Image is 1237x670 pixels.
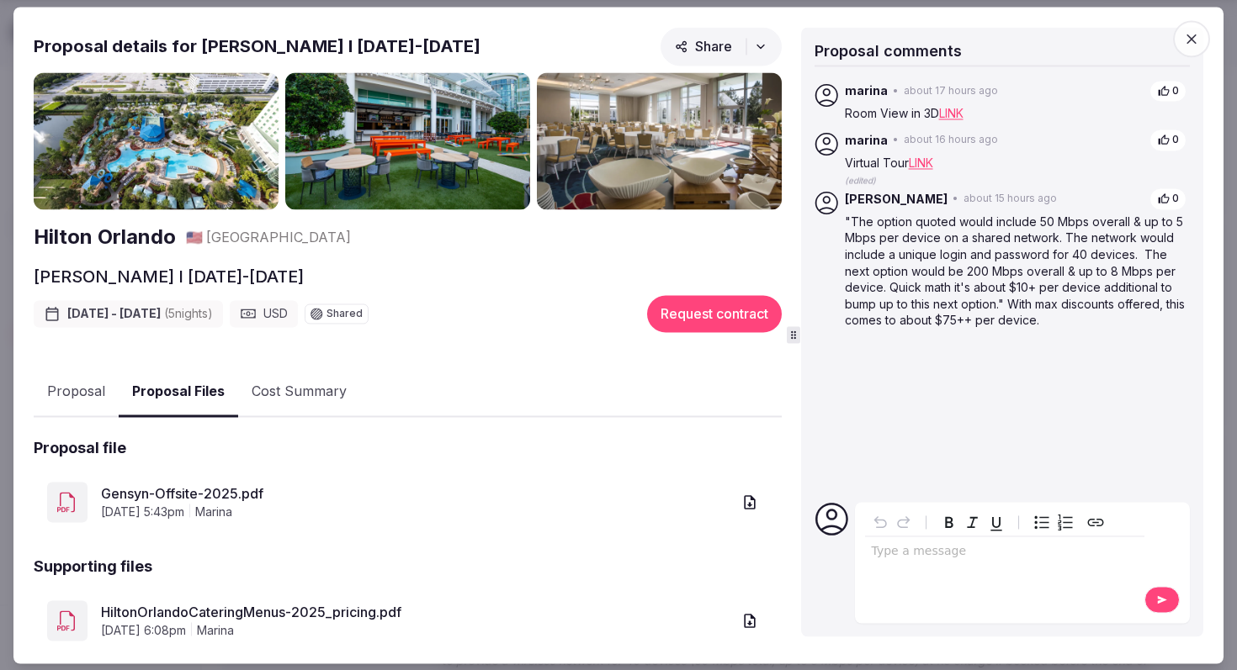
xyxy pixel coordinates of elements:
[34,224,176,252] a: Hilton Orlando
[845,171,876,188] button: (edited)
[1054,510,1077,534] button: Numbered list
[206,228,351,246] span: [GEOGRAPHIC_DATA]
[230,300,298,327] div: USD
[101,603,731,623] a: HiltonOrlandoCateringMenus-2025_pricing.pdf
[34,72,279,210] img: Gallery photo 1
[961,510,985,534] button: Italic
[893,84,899,98] span: •
[985,510,1008,534] button: Underline
[845,191,948,208] span: [PERSON_NAME]
[327,309,363,319] span: Shared
[34,437,126,458] h2: Proposal file
[675,38,732,55] span: Share
[893,134,899,148] span: •
[34,368,119,417] button: Proposal
[1149,188,1187,211] button: 0
[164,306,213,320] span: ( 5 night s )
[197,623,234,640] span: marina
[845,106,1187,123] p: Room View in 3D
[904,134,998,148] span: about 16 hours ago
[285,72,530,210] img: Gallery photo 2
[1030,510,1077,534] div: toggle group
[845,155,1187,171] p: Virtual Tour
[101,623,186,640] span: [DATE] 6:08pm
[904,84,998,98] span: about 17 hours ago
[647,295,782,332] button: Request contract
[845,83,888,100] span: marina
[119,367,238,417] button: Proposal Files
[1084,510,1107,534] button: Create link
[939,107,964,121] a: LINK
[845,132,888,149] span: marina
[845,214,1187,329] p: "The option quoted would include 50 Mbps overall & up to 5 Mbps per device on a shared network. T...
[238,368,360,417] button: Cost Summary
[937,510,961,534] button: Bold
[101,504,184,521] span: [DATE] 5:43pm
[34,265,304,288] h2: [PERSON_NAME] I [DATE]-[DATE]
[1149,80,1187,103] button: 0
[195,504,232,521] span: marina
[845,176,876,186] span: (edited)
[186,229,203,245] span: 🇺🇸
[815,42,962,60] span: Proposal comments
[953,193,958,207] span: •
[1172,193,1179,207] span: 0
[964,193,1057,207] span: about 15 hours ago
[34,34,480,58] h2: Proposal details for [PERSON_NAME] I [DATE]-[DATE]
[661,27,782,66] button: Share
[67,305,213,322] span: [DATE] - [DATE]
[909,156,933,170] a: LINK
[101,484,731,504] a: Gensyn-Offsite-2025.pdf
[186,228,203,246] button: 🇺🇸
[1149,129,1187,152] button: 0
[1030,510,1054,534] button: Bulleted list
[1172,134,1179,148] span: 0
[865,536,1144,570] div: editable markdown
[537,72,782,210] img: Gallery photo 3
[1172,84,1179,98] span: 0
[34,556,152,577] h2: Supporting files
